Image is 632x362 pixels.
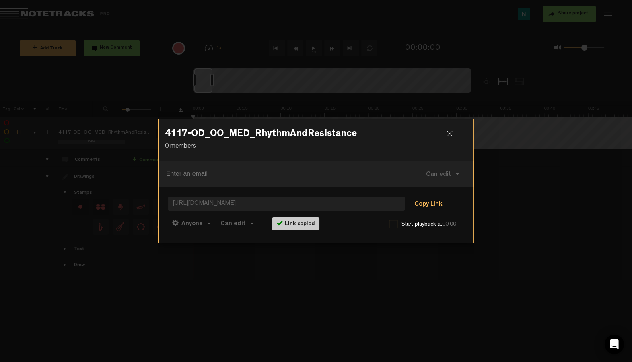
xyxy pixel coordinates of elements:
label: Start playback at [401,220,464,228]
span: 00:00 [442,222,456,227]
span: [URL][DOMAIN_NAME] [168,197,405,211]
h3: 4117-OD_OO_MED_RhythmAndResistance [165,129,467,142]
div: Open Intercom Messenger [605,335,624,354]
div: Link copied [272,217,319,230]
span: Can edit [426,171,451,178]
button: Copy Link [406,196,450,212]
input: Enter an email [166,167,403,180]
button: Can edit [418,164,467,183]
span: Anyone [181,221,203,227]
span: Can edit [220,221,245,227]
button: Can edit [216,214,257,233]
p: 0 members [165,142,467,151]
button: Anyone [168,214,215,233]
